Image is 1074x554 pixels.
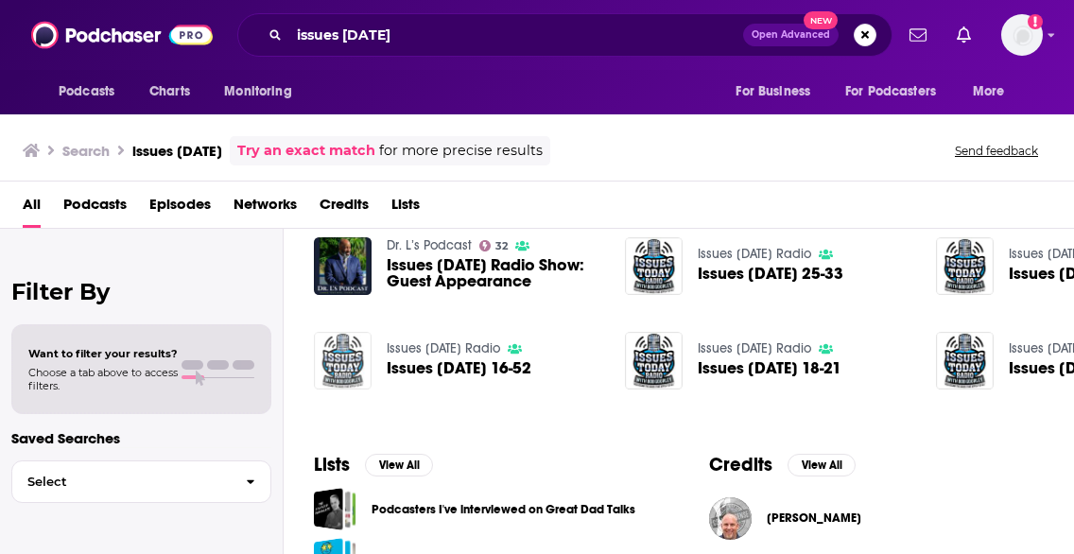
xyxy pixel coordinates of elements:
span: Monitoring [224,78,291,105]
span: Logged in as acurnyn [1001,14,1043,56]
a: Podcasters I've interviewed on Great Dad Talks [314,488,356,530]
a: Lists [391,189,420,228]
button: open menu [960,74,1029,110]
button: Show profile menu [1001,14,1043,56]
span: Podcasts [59,78,114,105]
span: Select [12,476,231,488]
button: Jerry WilkinsJerry Wilkins [709,488,1044,548]
a: Show notifications dropdown [949,19,979,51]
a: CreditsView All [709,453,856,476]
a: ListsView All [314,453,433,476]
a: Issues Today 18-21 [698,360,841,376]
button: open menu [722,74,834,110]
span: Want to filter your results? [28,347,178,360]
button: View All [365,454,433,476]
button: Select [11,460,271,503]
a: Credits [320,189,369,228]
img: Issues Today 25-33 [625,237,683,295]
h2: Lists [314,453,350,476]
img: Jerry Wilkins [709,497,752,540]
a: Podcasters I've interviewed on Great Dad Talks [372,499,635,520]
a: Charts [137,74,201,110]
a: Dr. L’s Podcast [387,237,472,253]
a: Issues Today Radio [387,340,500,356]
a: Issues Today Radio Show: Guest Appearance [387,257,602,289]
span: New [804,11,838,29]
img: User Profile [1001,14,1043,56]
a: Issues Today 16-52 [387,360,531,376]
span: Choose a tab above to access filters. [28,366,178,392]
button: open menu [45,74,139,110]
button: View All [788,454,856,476]
h2: Credits [709,453,772,476]
span: Charts [149,78,190,105]
button: open menu [833,74,963,110]
span: 32 [495,242,508,251]
span: Open Advanced [752,30,830,40]
img: Issues Today 16-52 [314,332,372,390]
input: Search podcasts, credits, & more... [289,20,743,50]
h2: Filter By [11,278,271,305]
span: For Podcasters [845,78,936,105]
div: Search podcasts, credits, & more... [237,13,892,57]
span: for more precise results [379,140,543,162]
h3: Search [62,142,110,160]
img: Issues Today Radio Show: Guest Appearance [314,237,372,295]
button: Send feedback [949,143,1044,159]
img: Issues Today 17-18 [936,332,994,390]
img: Issues Today 17-38 [936,237,994,295]
a: Issues Today 25-33 [698,266,843,282]
span: More [973,78,1005,105]
a: Episodes [149,189,211,228]
a: Podcasts [63,189,127,228]
a: Issues Today Radio [698,246,811,262]
svg: Add a profile image [1028,14,1043,29]
a: 32 [479,240,509,251]
button: Open AdvancedNew [743,24,839,46]
span: For Business [736,78,810,105]
a: Issues Today Radio [698,340,811,356]
a: Jerry Wilkins [767,511,861,526]
span: [PERSON_NAME] [767,511,861,526]
img: Issues Today 18-21 [625,332,683,390]
a: All [23,189,41,228]
a: Try an exact match [237,140,375,162]
span: Issues [DATE] 25-33 [698,266,843,282]
span: Issues [DATE] Radio Show: Guest Appearance [387,257,602,289]
a: Show notifications dropdown [902,19,934,51]
button: open menu [211,74,316,110]
h3: issues [DATE] [132,142,222,160]
a: Networks [234,189,297,228]
p: Saved Searches [11,429,271,447]
span: Issues [DATE] 18-21 [698,360,841,376]
span: Issues [DATE] 16-52 [387,360,531,376]
img: Podchaser - Follow, Share and Rate Podcasts [31,17,213,53]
